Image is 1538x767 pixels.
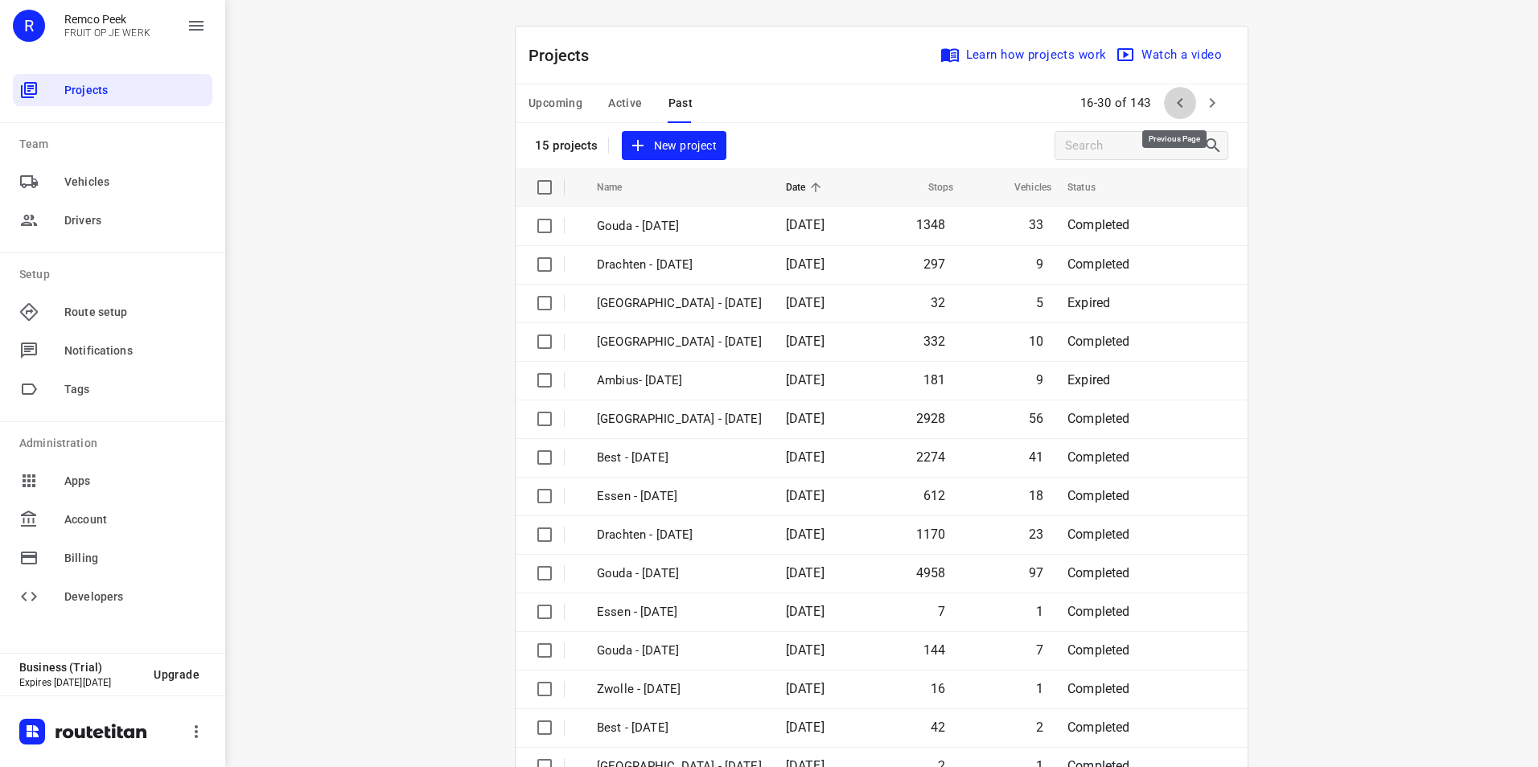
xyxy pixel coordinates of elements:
[535,138,598,153] p: 15 projects
[786,178,827,197] span: Date
[786,411,825,426] span: [DATE]
[64,82,206,99] span: Projects
[923,642,946,658] span: 144
[1036,681,1043,696] span: 1
[13,10,45,42] div: R
[64,27,150,39] p: FRUIT OP JE WERK
[1203,136,1228,155] div: Search
[1036,642,1043,658] span: 7
[786,256,825,272] span: [DATE]
[1067,411,1130,426] span: Completed
[786,681,825,696] span: [DATE]
[622,131,726,161] button: New project
[1067,488,1130,503] span: Completed
[597,603,762,621] p: Essen - Friday
[154,668,199,681] span: Upgrade
[597,178,644,197] span: Name
[786,527,825,542] span: [DATE]
[597,564,762,583] p: Gouda - Monday
[597,487,762,506] p: Essen - Monday
[13,580,212,613] div: Developers
[1029,217,1043,232] span: 33
[1067,334,1130,349] span: Completed
[1067,372,1110,388] span: Expired
[64,550,206,567] span: Billing
[786,604,825,619] span: [DATE]
[931,681,945,696] span: 16
[597,642,762,660] p: Gouda - Friday
[1036,295,1043,310] span: 5
[141,660,212,689] button: Upgrade
[1029,527,1043,542] span: 23
[916,411,946,426] span: 2928
[597,719,762,737] p: Best - Friday
[13,542,212,574] div: Billing
[1067,295,1110,310] span: Expired
[19,266,212,283] p: Setup
[1029,449,1043,465] span: 41
[907,178,954,197] span: Stops
[19,435,212,452] p: Administration
[64,473,206,490] span: Apps
[993,178,1051,197] span: Vehicles
[923,334,946,349] span: 332
[64,342,206,359] span: Notifications
[786,565,825,580] span: [DATE]
[597,526,762,544] p: Drachten - Monday
[916,527,946,542] span: 1170
[923,488,946,503] span: 612
[19,136,212,153] p: Team
[13,204,212,236] div: Drivers
[1036,720,1043,735] span: 2
[19,677,141,688] p: Expires [DATE][DATE]
[597,256,762,274] p: Drachten - Tuesday
[1067,720,1130,735] span: Completed
[64,304,206,321] span: Route setup
[597,410,762,429] p: Zwolle - Monday
[13,465,212,497] div: Apps
[1036,256,1043,272] span: 9
[1196,87,1228,119] span: Next Page
[1067,449,1130,465] span: Completed
[1067,178,1116,197] span: Status
[13,74,212,106] div: Projects
[931,720,945,735] span: 42
[1067,681,1130,696] span: Completed
[668,93,693,113] span: Past
[1067,642,1130,658] span: Completed
[1036,604,1043,619] span: 1
[64,212,206,229] span: Drivers
[64,511,206,528] span: Account
[64,381,206,398] span: Tags
[1036,372,1043,388] span: 9
[597,217,762,236] p: Gouda - Tuesday
[13,334,212,367] div: Notifications
[1074,86,1158,121] span: 16-30 of 143
[786,449,825,465] span: [DATE]
[1029,411,1043,426] span: 56
[528,43,602,68] p: Projects
[64,13,150,26] p: Remco Peek
[916,449,946,465] span: 2274
[786,488,825,503] span: [DATE]
[597,371,762,390] p: Ambius- Monday
[1067,527,1130,542] span: Completed
[1067,256,1130,272] span: Completed
[916,565,946,580] span: 4958
[923,256,946,272] span: 297
[597,680,762,699] p: Zwolle - Friday
[13,373,212,405] div: Tags
[608,93,642,113] span: Active
[1065,133,1203,158] input: Search projects
[931,295,945,310] span: 32
[1029,488,1043,503] span: 18
[64,589,206,605] span: Developers
[1029,334,1043,349] span: 10
[938,604,945,619] span: 7
[786,372,825,388] span: [DATE]
[923,372,946,388] span: 181
[13,503,212,535] div: Account
[19,661,141,674] p: Business (Trial)
[597,449,762,467] p: Best - Monday
[528,93,582,113] span: Upcoming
